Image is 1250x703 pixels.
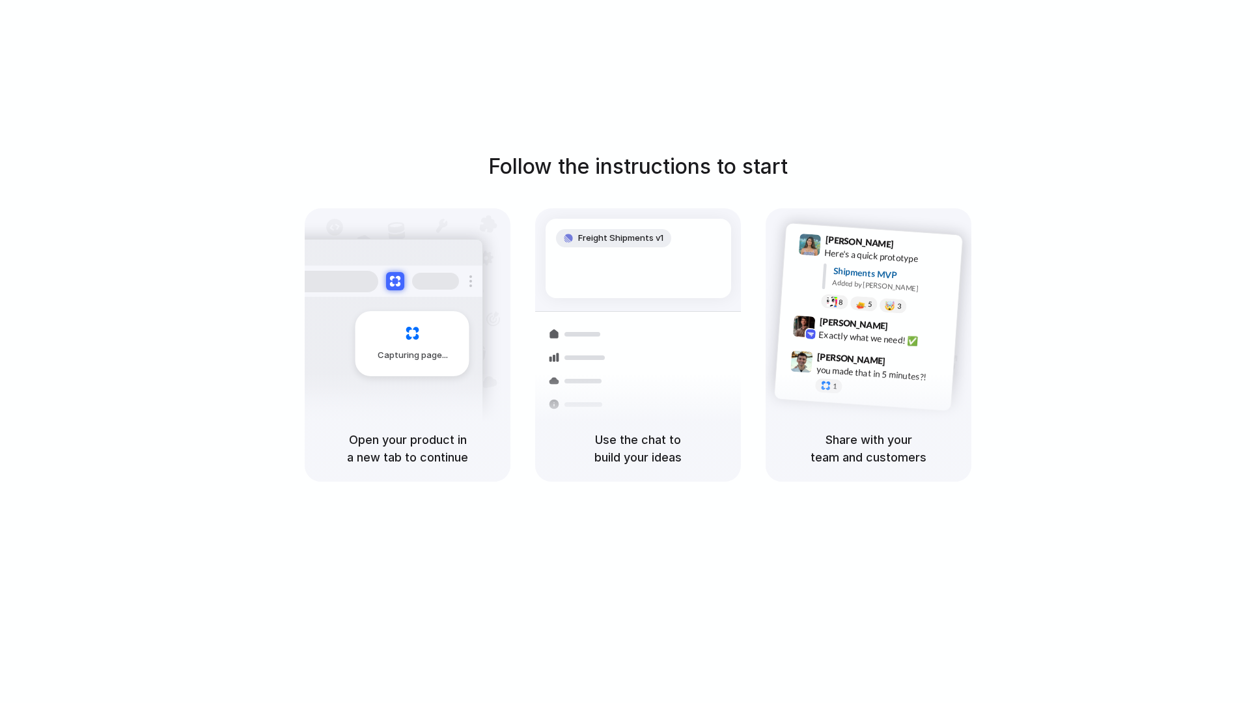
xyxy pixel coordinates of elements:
span: 9:41 AM [898,239,924,255]
h5: Open your product in a new tab to continue [320,431,495,466]
span: 9:47 AM [889,355,916,371]
div: you made that in 5 minutes?! [816,363,946,385]
span: [PERSON_NAME] [825,232,894,251]
div: 🤯 [885,301,896,310]
span: 9:42 AM [892,320,919,336]
span: 1 [833,383,837,390]
span: 3 [897,303,902,310]
span: Freight Shipments v1 [578,232,663,245]
span: 8 [839,299,843,306]
div: Shipments MVP [833,264,953,286]
h1: Follow the instructions to start [488,151,788,182]
div: Here's a quick prototype [824,246,954,268]
div: Exactly what we need! ✅ [818,327,949,350]
span: 5 [868,301,872,308]
h5: Share with your team and customers [781,431,956,466]
span: [PERSON_NAME] [819,314,888,333]
div: Added by [PERSON_NAME] [832,277,952,296]
span: Capturing page [378,349,450,362]
span: [PERSON_NAME] [817,350,886,368]
h5: Use the chat to build your ideas [551,431,725,466]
